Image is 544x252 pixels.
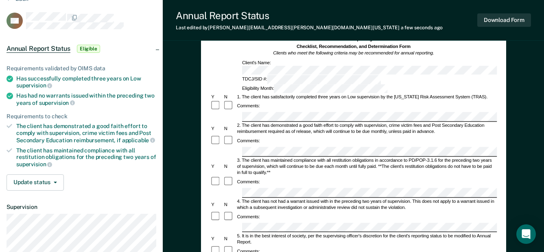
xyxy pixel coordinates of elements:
div: Y [210,163,223,169]
div: Comments: [236,138,261,144]
span: supervision [39,100,75,106]
div: Y [210,126,223,132]
div: Client's Name: [241,59,510,74]
button: Update status [7,174,64,191]
div: Y [210,94,223,100]
span: supervision [16,82,52,89]
div: Open Intercom Messenger [516,224,536,244]
div: Comments: [236,103,261,109]
div: Comments: [236,179,261,185]
div: 3. The client has maintained compliance with all restitution obligations in accordance to PD/POP-... [236,157,497,176]
div: Comments: [236,213,261,219]
div: Has successfully completed three years on Low [16,75,156,89]
span: applicable [122,137,155,143]
div: 2. The client has demonstrated a good faith effort to comply with supervision, crime victim fees ... [236,122,497,135]
span: supervision [16,161,52,167]
div: TDCJ/SID #: [241,75,382,84]
div: N [223,201,236,207]
button: Download Form [477,13,531,27]
div: N [223,94,236,100]
div: Last edited by [PERSON_NAME][EMAIL_ADDRESS][PERSON_NAME][DOMAIN_NAME][US_STATE] [176,25,443,30]
div: Y [210,236,223,242]
div: The client has maintained compliance with all restitution obligations for the preceding two years of [16,147,156,168]
span: a few seconds ago [401,25,443,30]
div: Annual Report Status [176,10,443,22]
div: 4. The client has not had a warrant issued with in the preceding two years of supervision. This d... [236,198,497,210]
div: N [223,236,236,242]
span: Annual Report Status [7,45,70,53]
div: N [223,163,236,169]
div: 5. It is in the best interest of society, per the supervising officer's discretion for the client... [236,233,497,245]
div: The client has demonstrated a good faith effort to comply with supervision, crime victim fees and... [16,123,156,143]
em: Clients who meet the following criteria may be recommended for annual reporting. [273,50,434,56]
div: Requirements validated by OIMS data [7,65,156,72]
div: Eligibility Month: [241,84,388,93]
div: Y [210,201,223,207]
div: Requirements to check [7,113,156,120]
div: N [223,126,236,132]
span: Eligible [77,45,100,53]
dt: Supervision [7,204,156,211]
div: 1. The client has satisfactorily completed three years on Low supervision by the [US_STATE] Risk ... [236,94,497,100]
strong: Checklist, Recommendation, and Determination Form [297,43,411,49]
div: Has had no warrants issued within the preceding two years of [16,92,156,106]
